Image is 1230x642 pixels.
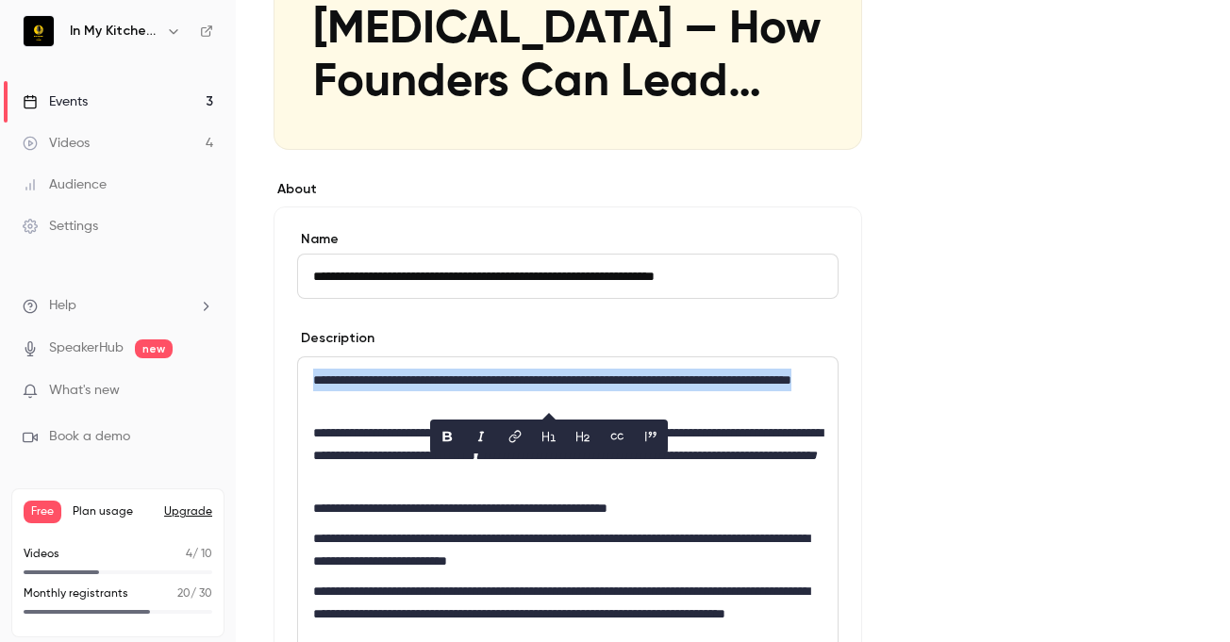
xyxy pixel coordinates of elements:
[24,501,61,523] span: Free
[23,175,107,194] div: Audience
[432,421,462,452] button: bold
[297,230,839,249] label: Name
[466,421,496,452] button: italic
[49,296,76,316] span: Help
[70,22,158,41] h6: In My Kitchen With [PERSON_NAME]
[274,180,862,199] label: About
[164,504,212,519] button: Upgrade
[23,296,213,316] li: help-dropdown-opener
[186,549,192,560] span: 4
[636,421,666,452] button: blockquote
[500,421,530,452] button: link
[49,427,130,447] span: Book a demo
[177,585,212,602] p: / 30
[135,339,173,358] span: new
[177,588,191,600] span: 20
[73,504,153,519] span: Plan usage
[49,338,124,358] a: SpeakerHub
[186,546,212,563] p: / 10
[23,92,88,111] div: Events
[23,217,98,236] div: Settings
[24,585,128,602] p: Monthly registrants
[24,16,54,46] img: In My Kitchen With Yvonne
[23,134,90,153] div: Videos
[297,329,374,348] label: Description
[191,383,213,400] iframe: Noticeable Trigger
[49,381,120,401] span: What's new
[24,546,59,563] p: Videos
